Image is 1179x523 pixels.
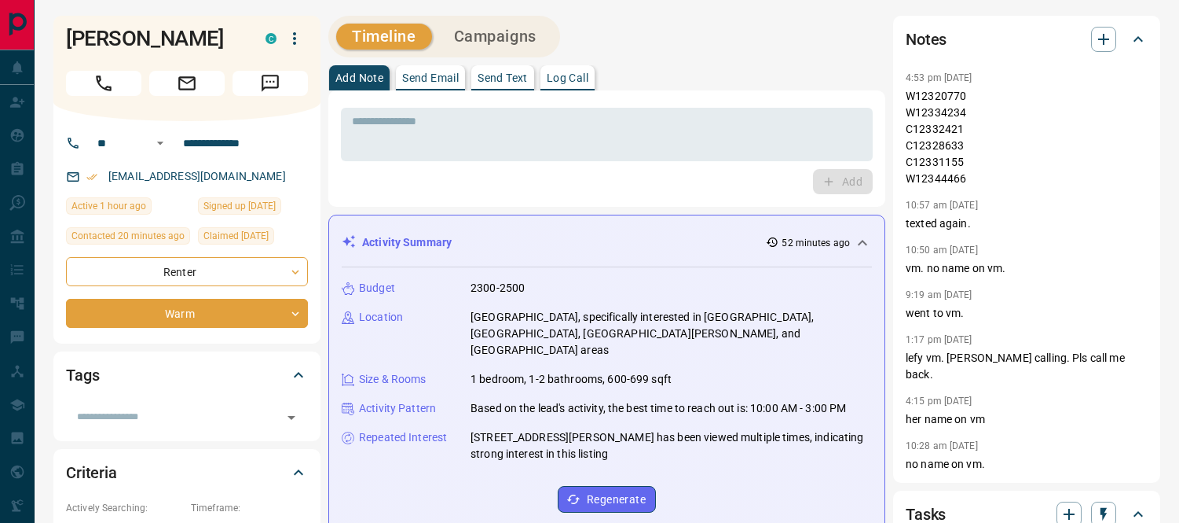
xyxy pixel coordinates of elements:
p: no name on vm. [906,456,1148,473]
p: Actively Searching: [66,501,183,515]
p: [GEOGRAPHIC_DATA], specifically interested in [GEOGRAPHIC_DATA], [GEOGRAPHIC_DATA], [GEOGRAPHIC_D... [471,309,872,359]
p: Send Text [478,72,528,83]
span: Message [233,71,308,96]
p: 10:28 am [DATE] [906,440,978,451]
button: Timeline [336,24,432,50]
p: Activity Pattern [359,400,436,417]
div: Criteria [66,454,308,492]
p: 4:53 pm [DATE] [906,72,972,83]
p: Add Note [335,72,383,83]
p: Timeframe: [191,501,308,515]
p: 1 bedroom, 1-2 bathrooms, 600-699 sqft [471,371,672,388]
p: lefy vm. [PERSON_NAME] calling. Pls call me back. [906,350,1148,383]
button: Open [280,407,302,429]
p: Activity Summary [362,234,452,251]
p: Budget [359,280,395,296]
div: Activity Summary52 minutes ago [342,228,872,257]
div: Thu Aug 14 2025 [66,197,190,219]
div: Thu Aug 14 2025 [66,227,190,249]
button: Campaigns [438,24,552,50]
p: her name on vm [906,411,1148,428]
span: Call [66,71,141,96]
p: Log Call [547,72,588,83]
h2: Tags [66,363,99,388]
p: W12320770 W12334234 C12332421 C12328633 C12331155 W12344466 [906,88,1148,187]
p: 1:17 pm [DATE] [906,334,972,345]
p: 4:15 pm [DATE] [906,396,972,407]
h1: [PERSON_NAME] [66,26,242,51]
p: vm. no name on vm. [906,260,1148,277]
p: [STREET_ADDRESS][PERSON_NAME] has been viewed multiple times, indicating strong interest in this ... [471,429,872,462]
p: Repeated Interest [359,429,447,446]
span: Active 1 hour ago [71,198,146,214]
div: Mon Jul 07 2025 [198,227,308,249]
svg: Email Verified [86,171,97,182]
p: texted again. [906,215,1148,232]
p: 9:19 am [DATE] [906,289,972,300]
button: Open [151,134,170,153]
h2: Criteria [66,460,117,485]
span: Contacted 20 minutes ago [71,228,185,244]
p: 10:57 am [DATE] [906,200,978,211]
p: 52 minutes ago [782,236,850,250]
p: went to vm. [906,305,1148,322]
span: Email [149,71,225,96]
div: condos.ca [265,33,276,44]
span: Claimed [DATE] [203,228,269,244]
p: 10:50 am [DATE] [906,245,978,256]
h2: Notes [906,27,946,52]
span: Signed up [DATE] [203,198,276,214]
p: Location [359,309,403,326]
p: Send Email [402,72,459,83]
div: Notes [906,20,1148,58]
div: Warm [66,299,308,328]
p: Size & Rooms [359,371,427,388]
p: 2300-2500 [471,280,525,296]
a: [EMAIL_ADDRESS][DOMAIN_NAME] [108,170,286,182]
button: Regenerate [558,486,656,513]
div: Sat Apr 09 2022 [198,197,308,219]
div: Tags [66,356,308,394]
p: Based on the lead's activity, the best time to reach out is: 10:00 AM - 3:00 PM [471,400,846,417]
div: Renter [66,257,308,286]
